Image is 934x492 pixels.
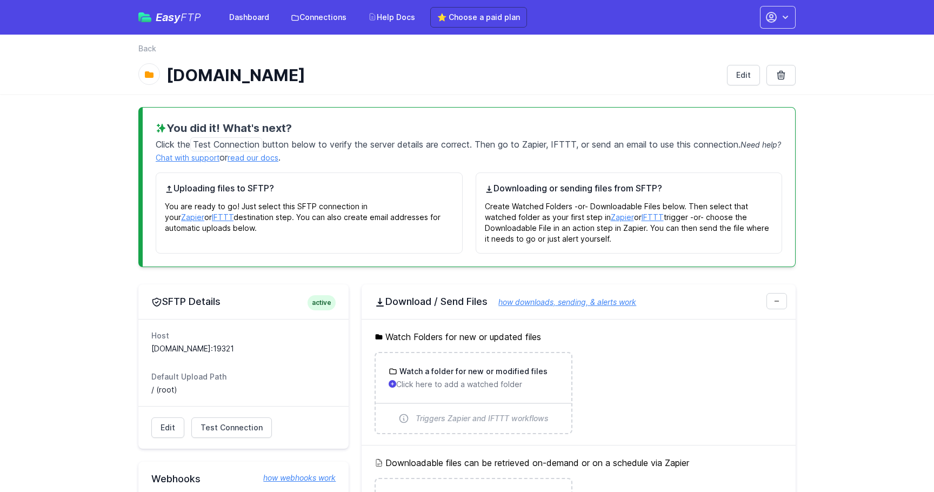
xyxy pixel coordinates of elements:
[181,11,201,24] span: FTP
[181,212,204,222] a: Zapier
[430,7,527,28] a: ⭐ Choose a paid plan
[375,295,783,308] h2: Download / Send Files
[190,137,262,151] span: Test Connection
[308,295,336,310] span: active
[740,140,781,149] span: Need help?
[485,195,773,244] p: Create Watched Folders -or- Downloadable Files below. Then select that watched folder as your fir...
[223,8,276,27] a: Dashboard
[156,121,782,136] h3: You did it! What's next?
[151,343,336,354] dd: [DOMAIN_NAME]:19321
[212,212,234,222] a: IFTTT
[611,212,634,222] a: Zapier
[151,384,336,395] dd: / (root)
[485,182,773,195] h4: Downloading or sending files from SFTP?
[156,12,201,23] span: Easy
[375,456,783,469] h5: Downloadable files can be retrieved on-demand or on a schedule via Zapier
[252,473,336,483] a: how webhooks work
[362,8,422,27] a: Help Docs
[165,195,453,234] p: You are ready to go! Just select this SFTP connection in your or destination step. You can also c...
[151,371,336,382] dt: Default Upload Path
[397,366,548,377] h3: Watch a folder for new or modified files
[201,422,263,433] span: Test Connection
[138,12,201,23] a: EasyFTP
[727,65,760,85] a: Edit
[376,353,571,433] a: Watch a folder for new or modified files Click here to add a watched folder Triggers Zapier and I...
[191,417,272,438] a: Test Connection
[138,12,151,22] img: easyftp_logo.png
[642,212,664,222] a: IFTTT
[138,43,796,61] nav: Breadcrumb
[389,379,558,390] p: Click here to add a watched folder
[165,182,453,195] h4: Uploading files to SFTP?
[156,136,782,164] p: Click the button below to verify the server details are correct. Then go to Zapier, IFTTT, or sen...
[138,43,156,54] a: Back
[284,8,353,27] a: Connections
[166,65,718,85] h1: [DOMAIN_NAME]
[151,417,184,438] a: Edit
[228,153,278,162] a: read our docs
[151,330,336,341] dt: Host
[151,295,336,308] h2: SFTP Details
[151,473,336,486] h2: Webhooks
[375,330,783,343] h5: Watch Folders for new or updated files
[156,153,219,162] a: Chat with support
[416,413,549,424] span: Triggers Zapier and IFTTT workflows
[488,297,636,307] a: how downloads, sending, & alerts work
